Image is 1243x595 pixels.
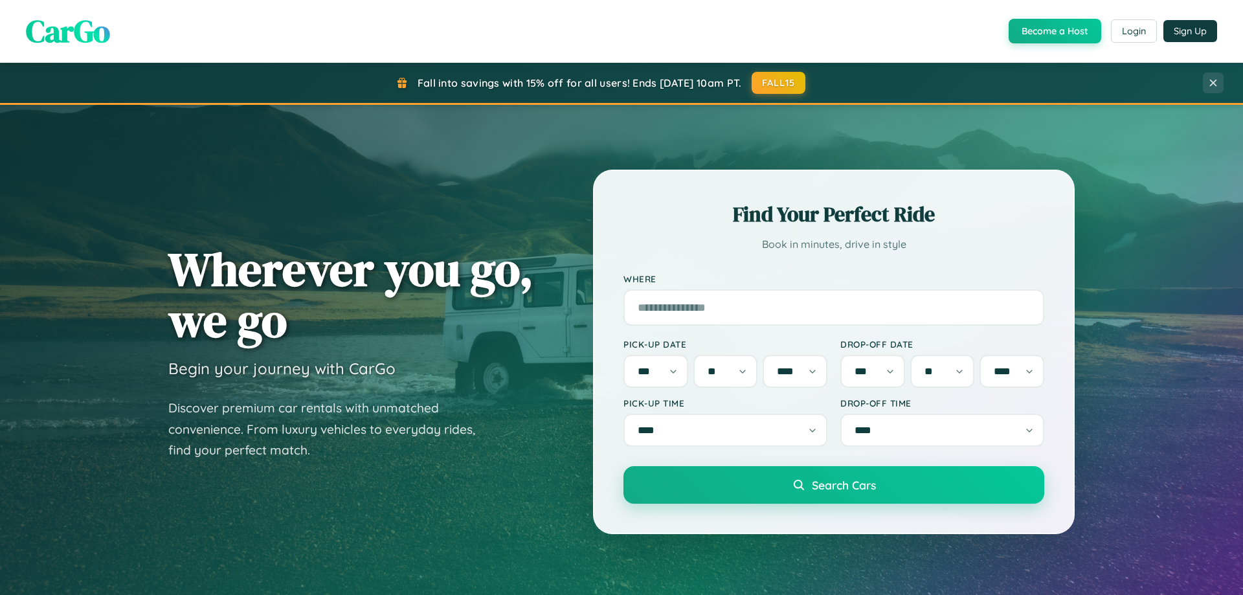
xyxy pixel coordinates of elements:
span: Fall into savings with 15% off for all users! Ends [DATE] 10am PT. [418,76,742,89]
label: Pick-up Time [623,398,827,409]
p: Book in minutes, drive in style [623,235,1044,254]
label: Where [623,273,1044,284]
p: Discover premium car rentals with unmatched convenience. From luxury vehicles to everyday rides, ... [168,398,492,461]
label: Drop-off Time [840,398,1044,409]
span: CarGo [26,10,110,52]
h2: Find Your Perfect Ride [623,200,1044,229]
span: Search Cars [812,478,876,492]
label: Pick-up Date [623,339,827,350]
button: Sign Up [1163,20,1217,42]
button: Login [1111,19,1157,43]
h1: Wherever you go, we go [168,243,533,346]
button: Search Cars [623,466,1044,504]
button: FALL15 [752,72,806,94]
h3: Begin your journey with CarGo [168,359,396,378]
button: Become a Host [1009,19,1101,43]
label: Drop-off Date [840,339,1044,350]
